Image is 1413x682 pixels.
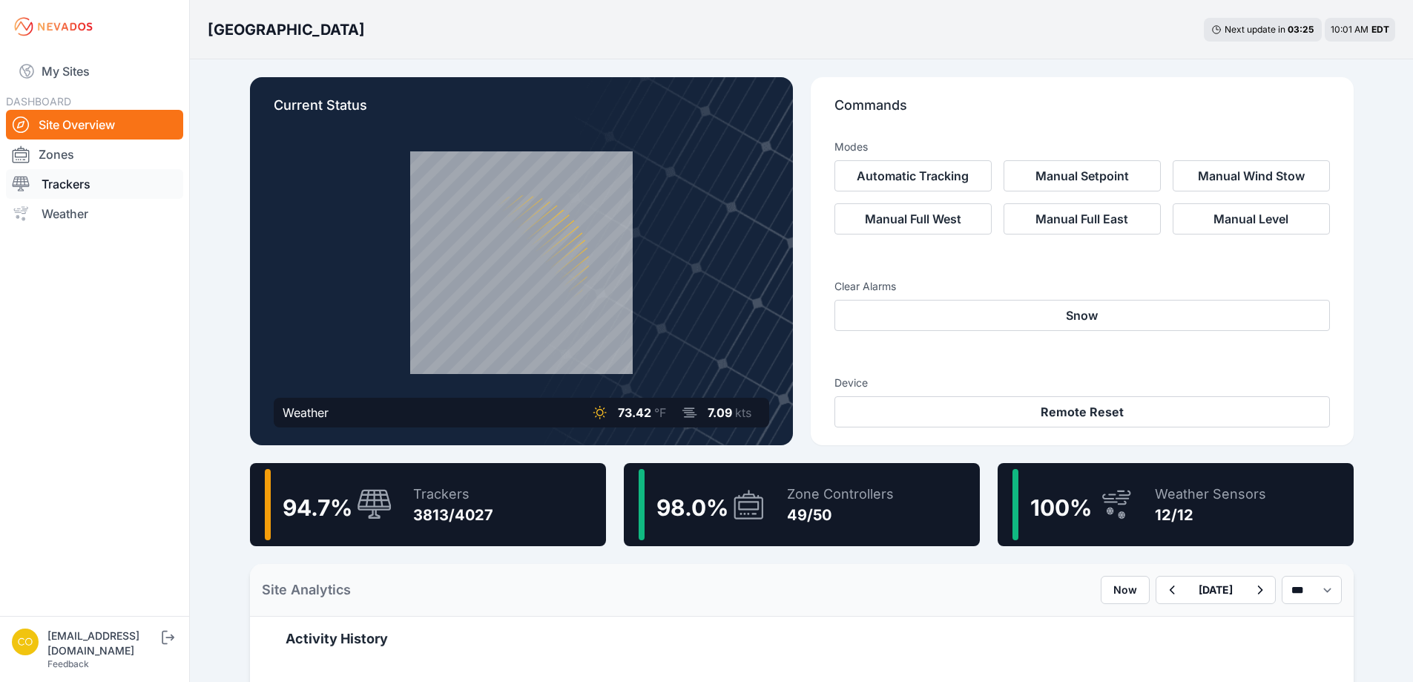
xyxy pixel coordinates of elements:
[12,629,39,655] img: controlroomoperator@invenergy.com
[12,15,95,39] img: Nevados
[1187,577,1245,603] button: [DATE]
[262,580,351,600] h2: Site Analytics
[6,169,183,199] a: Trackers
[1371,24,1389,35] span: EDT
[1004,203,1161,235] button: Manual Full East
[286,629,1318,649] h2: Activity History
[787,484,894,505] div: Zone Controllers
[283,404,329,422] div: Weather
[6,53,183,89] a: My Sites
[834,140,868,154] h3: Modes
[250,463,606,546] a: 94.7%Trackers3813/4027
[1030,494,1092,521] span: 100 %
[283,494,352,521] span: 94.7 %
[1288,24,1314,36] div: 03 : 25
[6,95,71,108] span: DASHBOARD
[708,405,732,420] span: 7.09
[834,160,992,191] button: Automatic Tracking
[1225,24,1285,35] span: Next update in
[274,95,769,128] p: Current Status
[6,199,183,229] a: Weather
[1331,24,1368,35] span: 10:01 AM
[413,484,493,505] div: Trackers
[208,19,365,40] h3: [GEOGRAPHIC_DATA]
[618,405,651,420] span: 73.42
[998,463,1354,546] a: 100%Weather Sensors12/12
[6,110,183,140] a: Site Overview
[834,376,1330,390] h3: Device
[1155,505,1266,525] div: 12/12
[1155,484,1266,505] div: Weather Sensors
[834,95,1330,128] p: Commands
[834,279,1330,294] h3: Clear Alarms
[834,396,1330,427] button: Remote Reset
[47,629,159,658] div: [EMAIL_ADDRESS][DOMAIN_NAME]
[1004,160,1161,191] button: Manual Setpoint
[413,505,493,525] div: 3813/4027
[1101,576,1150,604] button: Now
[656,494,728,521] span: 98.0 %
[834,300,1330,331] button: Snow
[787,505,894,525] div: 49/50
[624,463,980,546] a: 98.0%Zone Controllers49/50
[47,658,89,669] a: Feedback
[654,405,666,420] span: °F
[6,140,183,169] a: Zones
[208,10,365,49] nav: Breadcrumb
[1173,203,1330,235] button: Manual Level
[735,405,751,420] span: kts
[1173,160,1330,191] button: Manual Wind Stow
[834,203,992,235] button: Manual Full West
